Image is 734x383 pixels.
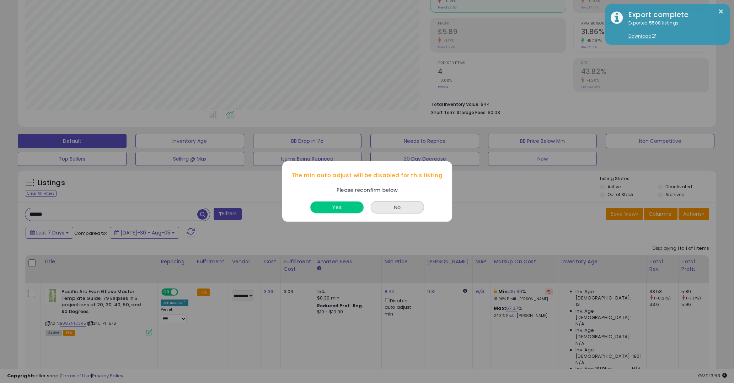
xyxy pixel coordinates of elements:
[718,7,724,16] button: ×
[333,186,401,194] div: Please reconfirm below
[282,165,452,186] div: The min auto adjust will be disabled for this listing
[371,201,424,214] button: No
[310,201,364,213] button: Yes
[623,20,724,40] div: Exported 5508 listings.
[628,33,656,39] a: Download
[623,10,724,20] div: Export complete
